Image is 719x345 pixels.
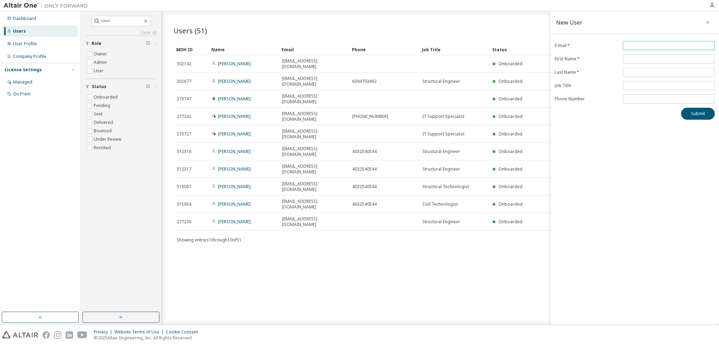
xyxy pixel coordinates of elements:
span: [EMAIL_ADDRESS][DOMAIN_NAME] [282,164,346,175]
a: [PERSON_NAME] [218,96,251,102]
span: Onboarded [499,61,522,67]
button: Submit [681,108,715,120]
div: Status [492,44,671,55]
img: Altair One [4,2,91,9]
div: Privacy [94,329,114,335]
span: Showing entries 1 through 10 of 51 [177,237,242,243]
label: Bounced [94,127,113,135]
span: Structural Engineer [422,149,460,154]
label: Last Name [555,69,619,75]
span: Onboarded [499,148,522,154]
div: Company Profile [13,54,46,59]
span: Onboarded [499,184,522,190]
span: IT Support Specialist [422,131,464,137]
div: Email [282,44,346,55]
span: [EMAIL_ADDRESS][DOMAIN_NAME] [282,128,346,140]
span: 4032540544 [352,166,377,172]
span: 277242 [177,114,191,119]
label: Job Title [555,83,619,88]
span: [PHONE_NUMBER] [352,114,388,119]
div: Users [13,28,26,34]
label: Owner [94,50,108,58]
span: Onboarded [499,219,522,225]
label: Onboarded [94,93,119,101]
label: Phone Number [555,96,619,102]
button: Role [85,36,157,51]
span: Structural Engineer [422,219,460,225]
span: 4032540544 [352,201,377,207]
label: Under Review [94,135,123,144]
button: Status [85,79,157,94]
img: linkedin.svg [66,331,73,339]
span: [EMAIL_ADDRESS][DOMAIN_NAME] [282,76,346,87]
span: 4032540544 [352,149,377,154]
span: Users (51) [173,26,207,35]
label: Delivered [94,118,114,127]
span: Role [92,41,101,46]
div: MDH ID [176,44,206,55]
img: altair_logo.svg [2,331,38,339]
a: [PERSON_NAME] [218,166,251,172]
label: Revoked [94,144,112,152]
span: 315934 [177,201,191,207]
span: [EMAIL_ADDRESS][DOMAIN_NAME] [282,58,346,69]
p: © 2025 Altair Engineering, Inc. All Rights Reserved. [94,335,202,341]
label: Pending [94,101,112,110]
span: Onboarded [499,113,522,119]
span: 302677 [177,79,191,84]
span: 312317 [177,166,191,172]
div: User Profile [13,41,37,47]
label: User [94,67,105,75]
span: [EMAIL_ADDRESS][DOMAIN_NAME] [282,181,346,192]
span: [EMAIL_ADDRESS][DOMAIN_NAME] [282,216,346,227]
span: Onboarded [499,96,522,102]
a: [PERSON_NAME] [218,113,251,119]
div: On Prem [13,91,31,97]
span: Onboarded [499,78,522,84]
a: [PERSON_NAME] [218,61,251,67]
a: [PERSON_NAME] [218,219,251,225]
a: [PERSON_NAME] [218,131,251,137]
span: 313067 [177,184,191,190]
a: [PERSON_NAME] [218,148,251,154]
div: Cookie Consent [166,329,202,335]
span: Civil Technologist [422,201,458,207]
div: New User [556,20,582,25]
span: Structural Technologist [422,184,469,190]
div: Managed [13,79,32,85]
span: [EMAIL_ADDRESS][DOMAIN_NAME] [282,111,346,122]
label: Admin [94,58,108,67]
span: Status [92,84,106,89]
span: 273747 [177,96,191,102]
span: IT Support Specialist [422,114,464,119]
a: Clear all [85,30,157,35]
span: [EMAIL_ADDRESS][DOMAIN_NAME] [282,93,346,105]
span: 6394703662 [352,79,377,84]
span: 4032540544 [352,184,377,190]
div: License Settings [5,67,42,73]
div: Website Terms of Use [114,329,166,335]
span: Structural Engineer [422,166,460,172]
span: [EMAIL_ADDRESS][DOMAIN_NAME] [282,199,346,210]
span: Clear filter [146,41,150,46]
span: Onboarded [499,201,522,207]
div: Name [211,44,276,55]
span: Clear filter [146,84,150,89]
label: Sent [94,110,104,118]
span: 312316 [177,149,191,154]
span: Onboarded [499,166,522,172]
img: youtube.svg [77,331,87,339]
span: 277236 [177,219,191,225]
label: E-mail [555,43,619,48]
span: Structural Engineer [422,79,460,84]
a: [PERSON_NAME] [218,201,251,207]
span: 302142 [177,61,191,67]
a: [PERSON_NAME] [218,184,251,190]
img: instagram.svg [54,331,61,339]
div: Dashboard [13,16,36,21]
div: Job Title [422,44,487,55]
span: 273727 [177,131,191,137]
img: facebook.svg [42,331,50,339]
span: [EMAIL_ADDRESS][DOMAIN_NAME] [282,146,346,157]
span: Onboarded [499,131,522,137]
